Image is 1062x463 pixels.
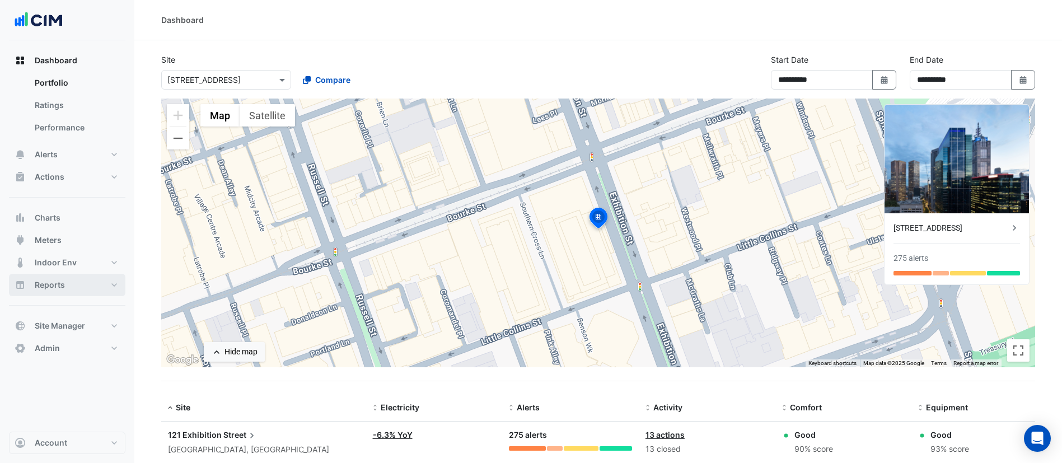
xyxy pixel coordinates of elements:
span: Compare [315,74,350,86]
span: Actions [35,171,64,183]
label: Site [161,54,175,66]
button: Meters [9,229,125,251]
button: Compare [296,70,358,90]
span: Dashboard [35,55,77,66]
span: Site [176,403,190,412]
app-icon: Dashboard [15,55,26,66]
div: 275 alerts [509,429,632,442]
app-icon: Indoor Env [15,257,26,268]
a: Terms (opens in new tab) [931,360,947,366]
img: 121 Exhibition Street [885,105,1029,213]
a: Performance [26,116,125,139]
span: Charts [35,212,60,223]
fa-icon: Select Date [1018,75,1028,85]
button: Charts [9,207,125,229]
span: Site Manager [35,320,85,331]
span: Electricity [381,403,419,412]
div: Hide map [224,346,258,358]
div: Open Intercom Messenger [1024,425,1051,452]
span: 121 Exhibition [168,430,222,439]
div: [GEOGRAPHIC_DATA], [GEOGRAPHIC_DATA] [168,443,359,456]
button: Zoom in [167,104,189,127]
span: Reports [35,279,65,291]
div: [STREET_ADDRESS] [893,222,1009,234]
img: site-pin-selected.svg [586,206,611,233]
fa-icon: Select Date [879,75,890,85]
button: Show street map [200,104,240,127]
div: 93% score [930,443,969,456]
app-icon: Site Manager [15,320,26,331]
button: Account [9,432,125,454]
div: Good [794,429,833,441]
app-icon: Reports [15,279,26,291]
span: Admin [35,343,60,354]
span: Comfort [790,403,822,412]
a: Ratings [26,94,125,116]
app-icon: Actions [15,171,26,183]
span: Account [35,437,67,448]
span: Activity [653,403,682,412]
img: Google [164,353,201,367]
button: Reports [9,274,125,296]
span: Alerts [517,403,540,412]
button: Hide map [204,342,265,362]
app-icon: Charts [15,212,26,223]
div: 13 closed [645,443,769,456]
span: Map data ©2025 Google [863,360,924,366]
label: Start Date [771,54,808,66]
app-icon: Alerts [15,149,26,160]
button: Indoor Env [9,251,125,274]
button: Dashboard [9,49,125,72]
a: Report a map error [953,360,998,366]
a: -6.3% YoY [373,430,413,439]
div: 275 alerts [893,252,928,264]
button: Show satellite imagery [240,104,295,127]
span: Indoor Env [35,257,77,268]
button: Zoom out [167,127,189,149]
a: Portfolio [26,72,125,94]
div: Good [930,429,969,441]
button: Keyboard shortcuts [808,359,857,367]
button: Toggle fullscreen view [1007,339,1030,362]
span: Street [223,429,258,441]
span: Meters [35,235,62,246]
span: Alerts [35,149,58,160]
div: Dashboard [9,72,125,143]
button: Alerts [9,143,125,166]
img: Company Logo [13,9,64,31]
app-icon: Meters [15,235,26,246]
button: Site Manager [9,315,125,337]
button: Admin [9,337,125,359]
a: 13 actions [645,430,685,439]
app-icon: Admin [15,343,26,354]
div: Dashboard [161,14,204,26]
a: Open this area in Google Maps (opens a new window) [164,353,201,367]
button: Actions [9,166,125,188]
label: End Date [910,54,943,66]
div: 90% score [794,443,833,456]
span: Equipment [926,403,968,412]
